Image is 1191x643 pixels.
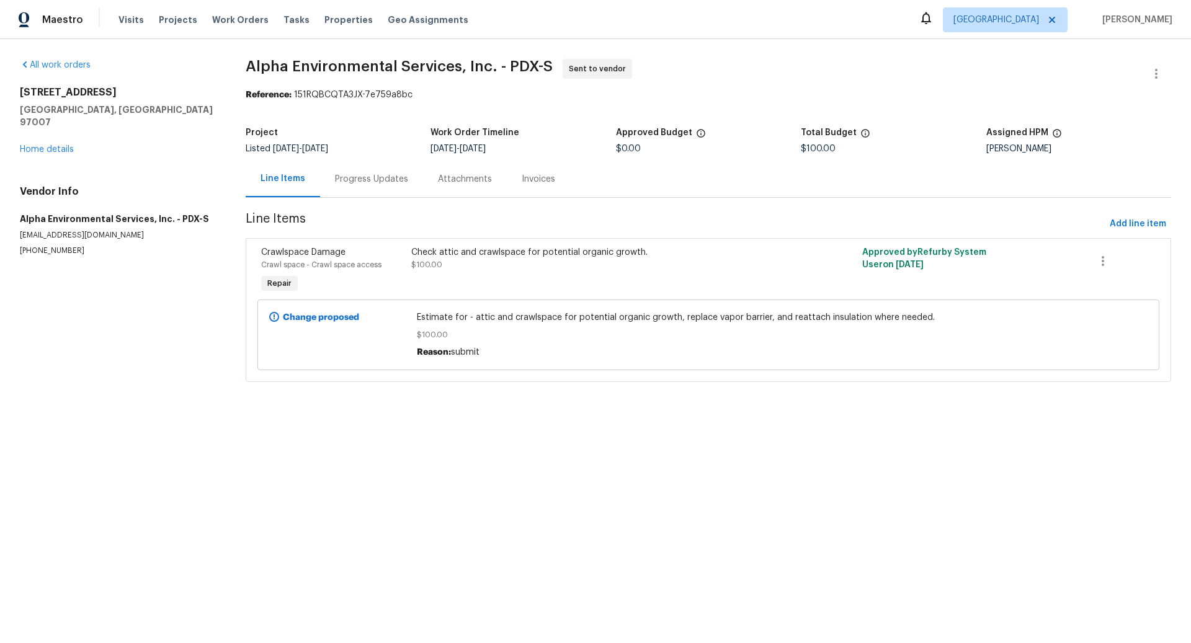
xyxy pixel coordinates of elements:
span: The total cost of line items that have been approved by both Opendoor and the Trade Partner. This... [696,128,706,144]
span: [GEOGRAPHIC_DATA] [953,14,1039,26]
span: [DATE] [273,144,299,153]
div: Invoices [522,173,555,185]
h5: Project [246,128,278,137]
span: Crawlspace Damage [261,248,346,257]
div: [PERSON_NAME] [986,144,1171,153]
div: Line Items [261,172,305,185]
span: [DATE] [460,144,486,153]
span: [DATE] [896,260,924,269]
span: Projects [159,14,197,26]
h5: Work Order Timeline [430,128,519,137]
div: Progress Updates [335,173,408,185]
span: - [273,144,328,153]
span: Crawl space - Crawl space access [261,261,381,268]
div: Attachments [438,173,492,185]
span: Listed [246,144,328,153]
span: Tasks [283,16,310,24]
span: Sent to vendor [569,63,631,75]
span: [DATE] [302,144,328,153]
span: submit [451,348,480,357]
span: Alpha Environmental Services, Inc. - PDX-S [246,59,553,74]
h5: Alpha Environmental Services, Inc. - PDX-S [20,213,216,225]
h4: Vendor Info [20,185,216,198]
span: Work Orders [212,14,269,26]
div: Check attic and crawlspace for potential organic growth. [411,246,780,259]
span: Approved by Refurby System User on [862,248,986,269]
span: $0.00 [616,144,641,153]
p: [PHONE_NUMBER] [20,246,216,256]
b: Change proposed [283,313,359,322]
span: $100.00 [417,329,1000,341]
span: [PERSON_NAME] [1097,14,1172,26]
span: Properties [324,14,373,26]
span: Add line item [1110,216,1166,232]
span: $100.00 [801,144,836,153]
a: Home details [20,145,74,154]
span: Repair [262,277,297,290]
h5: [GEOGRAPHIC_DATA], [GEOGRAPHIC_DATA] 97007 [20,104,216,128]
h5: Approved Budget [616,128,692,137]
span: Geo Assignments [388,14,468,26]
span: Reason: [417,348,451,357]
span: - [430,144,486,153]
h2: [STREET_ADDRESS] [20,86,216,99]
button: Add line item [1105,213,1171,236]
span: Line Items [246,213,1105,236]
b: Reference: [246,91,292,99]
span: Maestro [42,14,83,26]
span: Visits [118,14,144,26]
span: The hpm assigned to this work order. [1052,128,1062,144]
span: The total cost of line items that have been proposed by Opendoor. This sum includes line items th... [860,128,870,144]
p: [EMAIL_ADDRESS][DOMAIN_NAME] [20,230,216,241]
div: 151RQBCQTA3JX-7e759a8bc [246,89,1171,101]
a: All work orders [20,61,91,69]
h5: Assigned HPM [986,128,1048,137]
span: [DATE] [430,144,457,153]
h5: Total Budget [801,128,857,137]
span: Estimate for - attic and crawlspace for potential organic growth, replace vapor barrier, and reat... [417,311,1000,324]
span: $100.00 [411,261,442,268]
